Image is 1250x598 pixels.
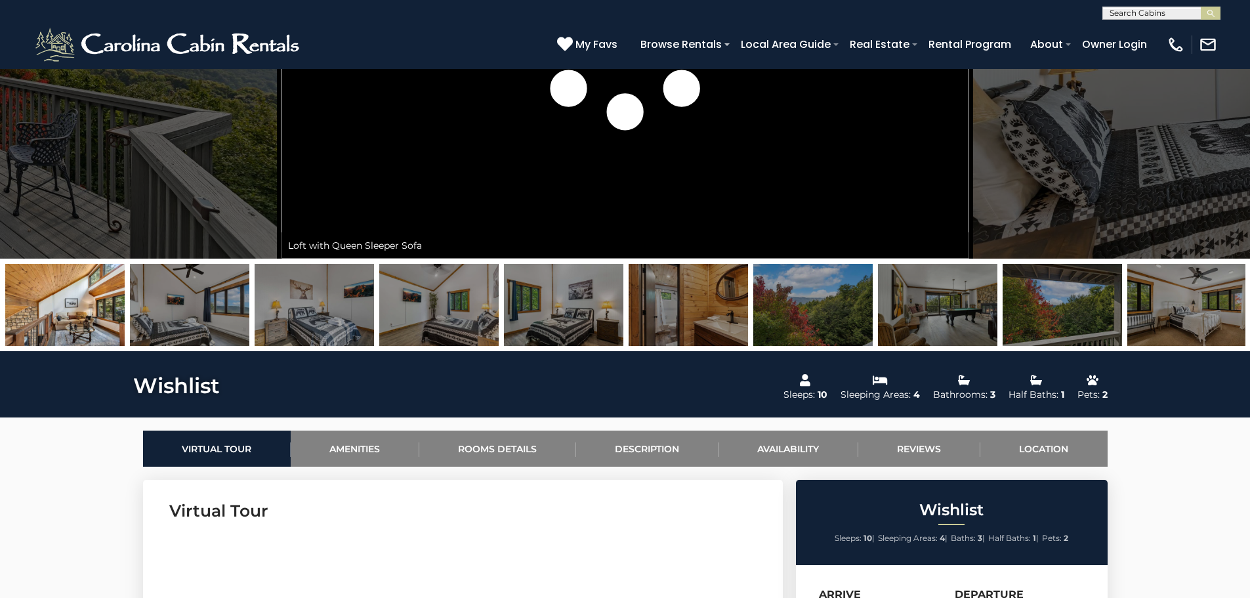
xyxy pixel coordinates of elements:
a: About [1024,33,1070,56]
img: phone-regular-white.png [1167,35,1185,54]
strong: 3 [978,533,982,543]
strong: 1 [1033,533,1036,543]
a: Real Estate [843,33,916,56]
img: 167104254 [504,264,623,346]
a: Virtual Tour [143,431,291,467]
li: | [835,530,875,547]
span: My Favs [575,36,617,53]
li: | [878,530,948,547]
span: Sleeping Areas: [878,533,938,543]
div: Loft with Queen Sleeper Sofa [281,232,969,259]
img: 167104257 [1127,264,1247,346]
strong: 4 [940,533,945,543]
h3: Virtual Tour [169,500,757,523]
a: Description [576,431,719,467]
span: Half Baths: [988,533,1031,543]
img: 167104253 [379,264,499,346]
img: 167104243 [5,264,125,346]
strong: 2 [1064,533,1068,543]
img: 167104266 [1003,264,1122,346]
a: My Favs [557,36,621,53]
img: 167104255 [130,264,249,346]
a: Owner Login [1075,33,1154,56]
img: 167104259 [629,264,748,346]
li: | [988,530,1039,547]
a: Local Area Guide [734,33,837,56]
a: Reviews [858,431,980,467]
a: Availability [719,431,858,467]
img: White-1-2.png [33,25,305,64]
span: Pets: [1042,533,1062,543]
a: Browse Rentals [634,33,728,56]
img: 167104262 [878,264,997,346]
img: 167104256 [255,264,374,346]
a: Rooms Details [419,431,576,467]
a: Amenities [291,431,419,467]
span: Baths: [951,533,976,543]
img: 167104275 [753,264,873,346]
img: mail-regular-white.png [1199,35,1217,54]
a: Rental Program [922,33,1018,56]
strong: 10 [864,533,872,543]
li: | [951,530,985,547]
a: Location [980,431,1108,467]
span: Sleeps: [835,533,862,543]
h2: Wishlist [799,502,1104,519]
